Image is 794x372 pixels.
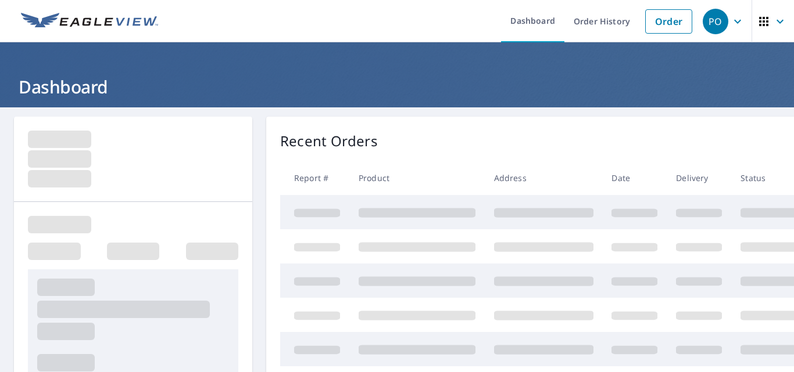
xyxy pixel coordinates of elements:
th: Delivery [667,161,731,195]
th: Address [485,161,603,195]
img: EV Logo [21,13,158,30]
th: Report # [280,161,349,195]
div: PO [703,9,728,34]
h1: Dashboard [14,75,780,99]
p: Recent Orders [280,131,378,151]
th: Product [349,161,485,195]
a: Order [645,9,692,34]
th: Date [602,161,667,195]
